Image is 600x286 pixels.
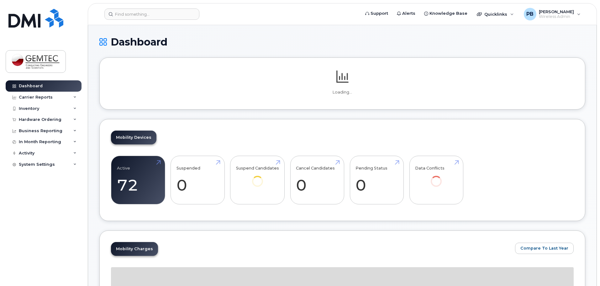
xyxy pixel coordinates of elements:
a: Cancel Candidates 0 [296,159,338,201]
a: Suspended 0 [176,159,219,201]
a: Suspend Candidates [236,159,279,196]
h1: Dashboard [99,36,585,47]
button: Compare To Last Year [515,243,574,254]
a: Active 72 [117,159,159,201]
a: Pending Status 0 [355,159,398,201]
a: Data Conflicts [415,159,457,196]
a: Mobility Charges [111,242,158,256]
p: Loading... [111,89,574,95]
span: Compare To Last Year [520,245,568,251]
a: Mobility Devices [111,131,156,144]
